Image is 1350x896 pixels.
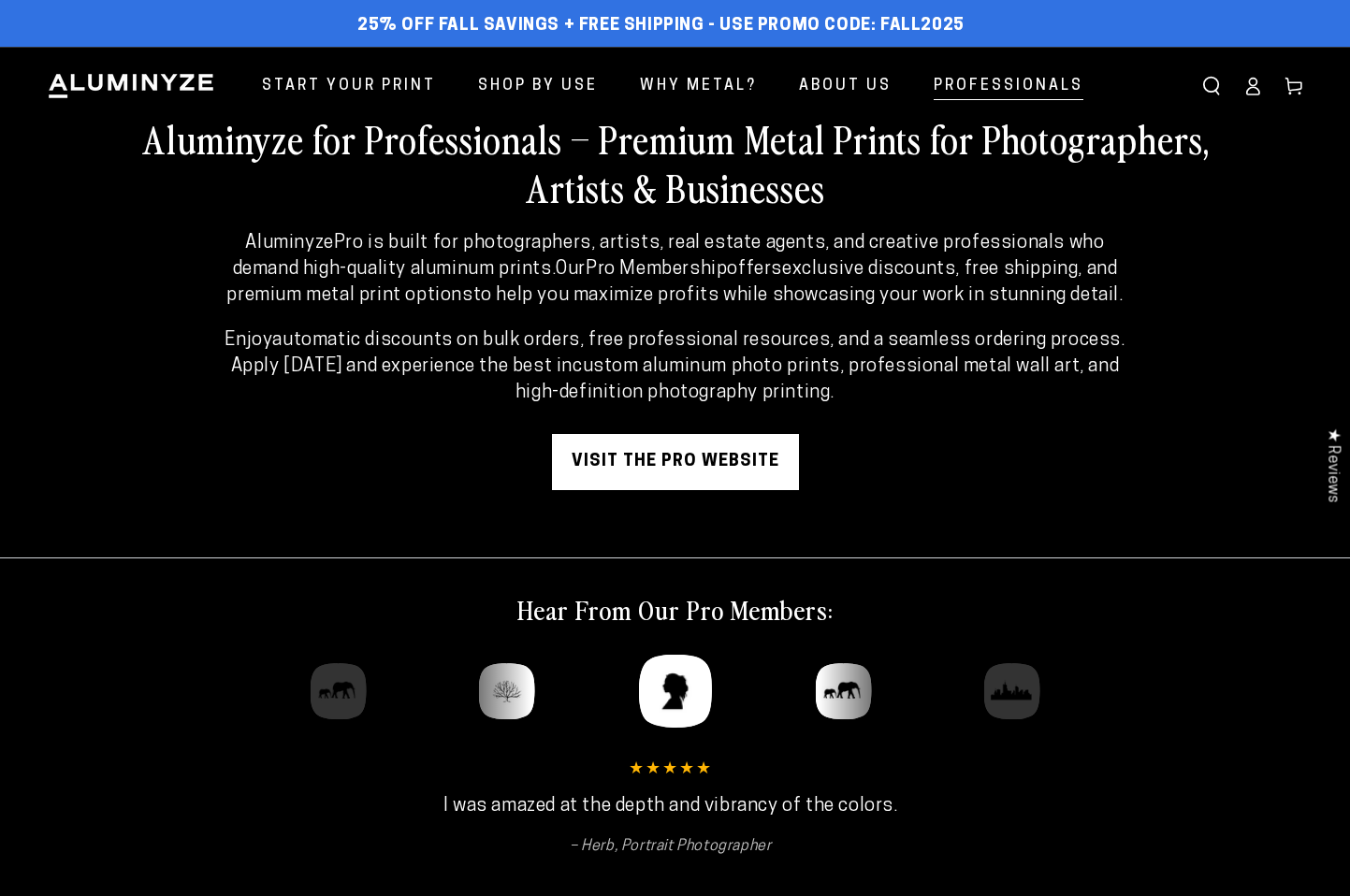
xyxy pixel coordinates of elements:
[1314,413,1350,517] div: Click to open Judge.me floating reviews tab
[140,114,1210,211] h2: Aluminyze for Professionals – Premium Metal Prints for Photographers, Artists & Businesses
[334,833,1008,860] cite: Herb, Portrait Photographer
[357,16,965,36] span: 25% off FALL Savings + Free Shipping - Use Promo Code: FALL2025
[221,230,1130,309] p: Our offers to help you maximize profits while showcasing your work in stunning detail.
[920,62,1097,111] a: Professionals
[221,327,1130,406] p: Enjoy . Apply [DATE] and experience the best in
[640,73,757,100] span: Why Metal?
[334,793,1008,819] p: I was amazed at the depth and vibrancy of the colors.
[785,62,906,111] a: About Us
[552,434,799,490] a: visit the pro website
[515,357,1119,402] strong: custom aluminum photo prints, professional metal wall art, and high-definition photography printing.
[248,62,450,111] a: Start Your Print
[586,260,727,279] strong: Pro Membership
[1191,65,1232,107] summary: Search our site
[934,73,1083,100] span: Professionals
[262,73,436,100] span: Start Your Print
[47,72,215,100] img: Aluminyze
[272,331,1121,350] strong: automatic discounts on bulk orders, free professional resources, and a seamless ordering process
[517,592,833,626] h2: Hear From Our Pro Members:
[464,62,612,111] a: Shop By Use
[626,62,771,111] a: Why Metal?
[799,73,892,100] span: About Us
[478,73,598,100] span: Shop By Use
[233,234,1105,279] strong: AluminyzePro is built for photographers, artists, real estate agents, and creative professionals ...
